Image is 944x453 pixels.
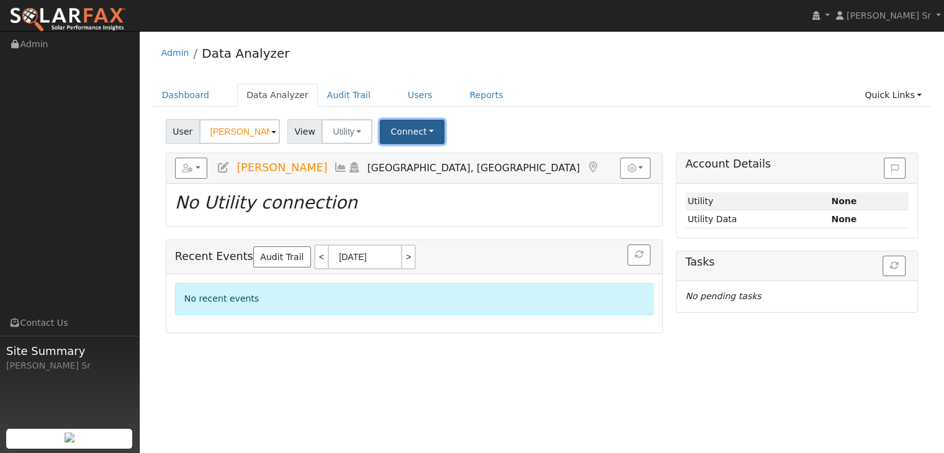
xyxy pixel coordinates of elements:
[166,119,200,144] span: User
[402,244,416,269] a: >
[367,162,580,174] span: [GEOGRAPHIC_DATA], [GEOGRAPHIC_DATA]
[334,161,348,174] a: Multi-Series Graph
[6,343,133,359] span: Site Summary
[65,433,74,442] img: retrieve
[153,84,219,107] a: Dashboard
[831,214,856,224] strong: None
[237,84,318,107] a: Data Analyzer
[253,246,311,267] a: Audit Trail
[685,210,829,228] td: Utility Data
[831,196,856,206] strong: ID: null, authorized: None
[6,359,133,372] div: [PERSON_NAME] Sr
[586,161,600,174] a: Map
[236,161,327,174] span: [PERSON_NAME]
[685,192,829,210] td: Utility
[217,161,230,174] a: Edit User (37964)
[685,256,909,269] h5: Tasks
[314,244,328,269] a: <
[847,11,931,20] span: [PERSON_NAME] Sr
[202,46,289,61] a: Data Analyzer
[321,119,372,144] button: Utility
[380,120,444,144] button: Connect
[685,291,761,301] i: No pending tasks
[627,244,650,266] button: Refresh
[685,158,909,171] h5: Account Details
[883,256,906,277] button: Refresh
[175,283,654,315] div: No recent events
[398,84,442,107] a: Users
[348,161,361,174] a: Login As (last Never)
[199,119,280,144] input: Select a User
[318,84,380,107] a: Audit Trail
[884,158,906,179] button: Issue History
[9,7,126,33] img: SolarFax
[161,48,189,58] a: Admin
[461,84,513,107] a: Reports
[175,192,357,213] i: No Utility connection
[175,244,654,269] h5: Recent Events
[287,119,323,144] span: View
[855,84,931,107] a: Quick Links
